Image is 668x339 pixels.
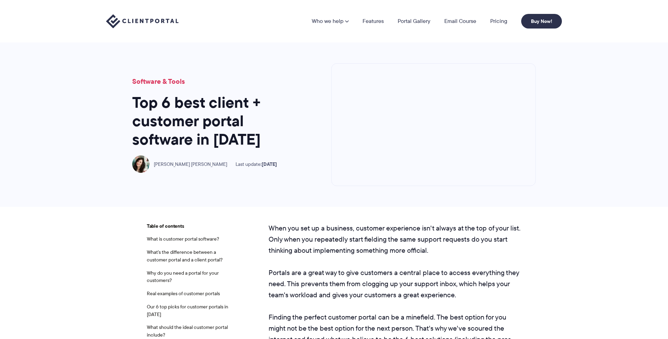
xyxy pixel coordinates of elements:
[147,223,234,230] span: Table of contents
[147,235,219,242] a: What is customer portal software?
[262,160,277,168] time: [DATE]
[398,18,430,24] a: Portal Gallery
[147,324,228,338] a: What should the ideal customer portal include?
[154,161,227,167] span: [PERSON_NAME] [PERSON_NAME]
[269,223,521,256] p: When you set up a business, customer experience isn't always at the top of your list. Only when y...
[444,18,476,24] a: Email Course
[363,18,384,24] a: Features
[147,290,220,297] a: Real examples of customer portals
[490,18,507,24] a: Pricing
[147,269,219,284] a: Why do you need a portal for your customers?
[312,18,349,24] a: Who we help
[147,249,223,263] a: What's the difference between a customer portal and a client portal?
[269,267,521,300] p: Portals are a great way to give customers a central place to access everything they need. This pr...
[521,14,562,29] a: Buy Now!
[236,161,277,167] span: Last update:
[132,76,185,87] a: Software & Tools
[147,303,228,318] a: Our 6 top picks for customer portals in [DATE]
[132,94,299,148] h1: Top 6 best client + customer portal software in [DATE]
